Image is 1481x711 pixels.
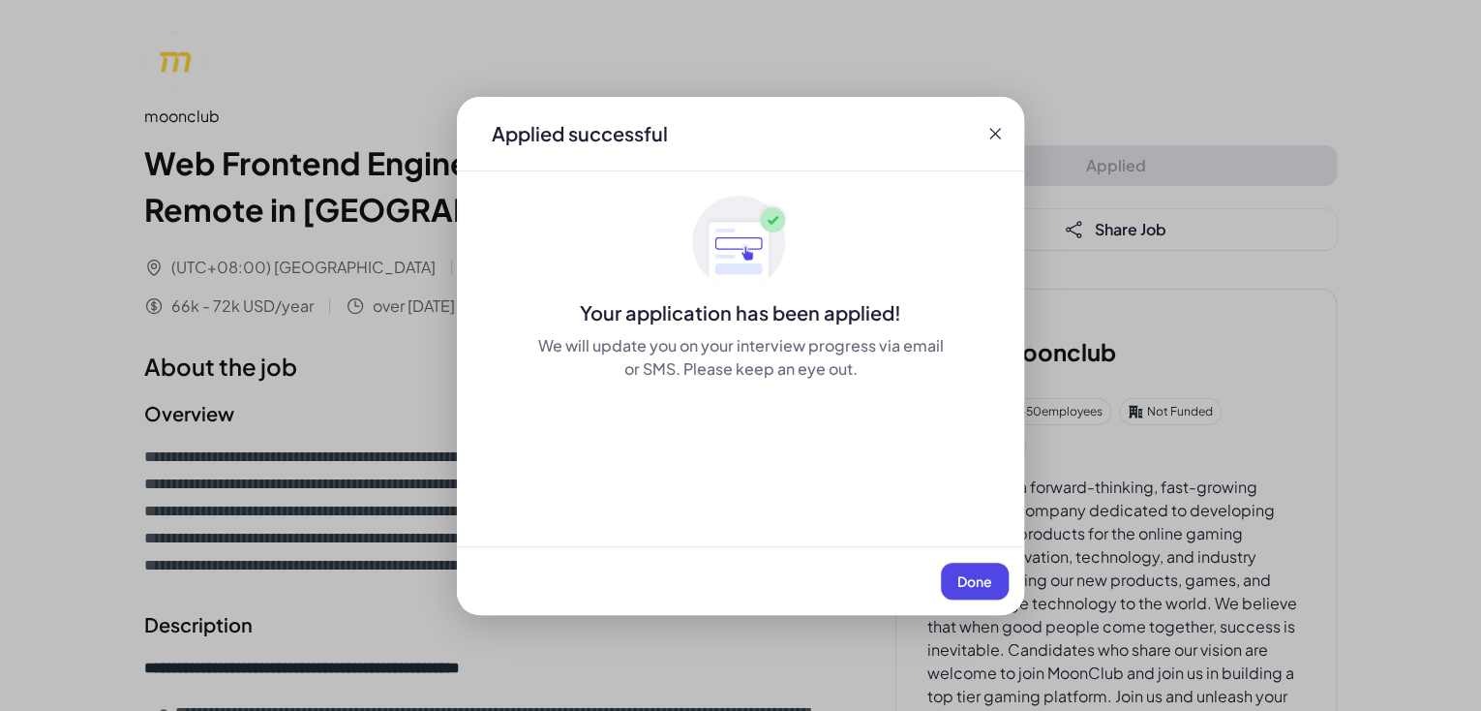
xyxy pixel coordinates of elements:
div: Applied successful [492,120,668,147]
div: Your application has been applied! [457,299,1024,326]
div: We will update you on your interview progress via email or SMS. Please keep an eye out. [534,334,947,381]
button: Done [941,563,1009,600]
span: Done [957,572,992,590]
img: ApplyedMaskGroup3.svg [692,195,789,292]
